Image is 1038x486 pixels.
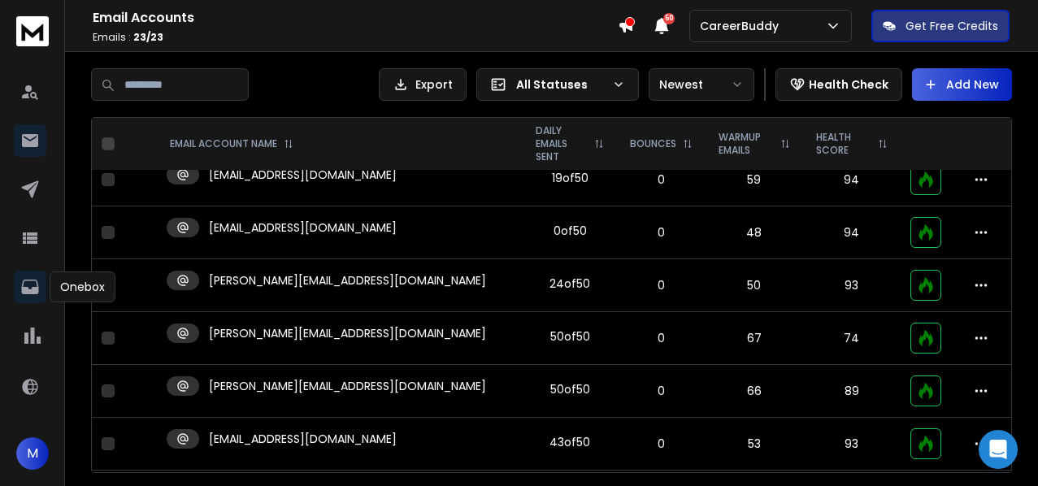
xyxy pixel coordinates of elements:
[649,68,754,101] button: Newest
[170,137,293,150] div: EMAIL ACCOUNT NAME
[552,170,588,186] div: 19 of 50
[549,434,590,450] div: 43 of 50
[516,76,606,93] p: All Statuses
[803,365,901,418] td: 89
[16,437,49,470] button: M
[379,68,467,101] button: Export
[627,330,696,346] p: 0
[16,16,49,46] img: logo
[554,223,587,239] div: 0 of 50
[549,276,590,292] div: 24 of 50
[627,224,696,241] p: 0
[550,381,590,397] div: 50 of 50
[627,277,696,293] p: 0
[809,76,888,93] p: Health Check
[93,8,618,28] h1: Email Accounts
[536,124,588,163] p: DAILY EMAILS SENT
[209,272,486,289] p: [PERSON_NAME][EMAIL_ADDRESS][DOMAIN_NAME]
[979,430,1018,469] div: Open Intercom Messenger
[719,131,774,157] p: WARMUP EMAILS
[706,365,803,418] td: 66
[706,418,803,471] td: 53
[775,68,902,101] button: Health Check
[209,378,486,394] p: [PERSON_NAME][EMAIL_ADDRESS][DOMAIN_NAME]
[627,436,696,452] p: 0
[209,325,486,341] p: [PERSON_NAME][EMAIL_ADDRESS][DOMAIN_NAME]
[871,10,1010,42] button: Get Free Credits
[133,30,163,44] span: 23 / 23
[209,219,397,236] p: [EMAIL_ADDRESS][DOMAIN_NAME]
[663,13,675,24] span: 50
[816,131,871,157] p: HEALTH SCORE
[627,171,696,188] p: 0
[803,154,901,206] td: 94
[630,137,676,150] p: BOUNCES
[803,418,901,471] td: 93
[706,154,803,206] td: 59
[803,312,901,365] td: 74
[550,328,590,345] div: 50 of 50
[50,271,115,302] div: Onebox
[803,259,901,312] td: 93
[700,18,785,34] p: CareerBuddy
[912,68,1012,101] button: Add New
[906,18,998,34] p: Get Free Credits
[209,167,397,183] p: [EMAIL_ADDRESS][DOMAIN_NAME]
[706,206,803,259] td: 48
[209,431,397,447] p: [EMAIL_ADDRESS][DOMAIN_NAME]
[706,259,803,312] td: 50
[706,312,803,365] td: 67
[803,206,901,259] td: 94
[627,383,696,399] p: 0
[93,31,618,44] p: Emails :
